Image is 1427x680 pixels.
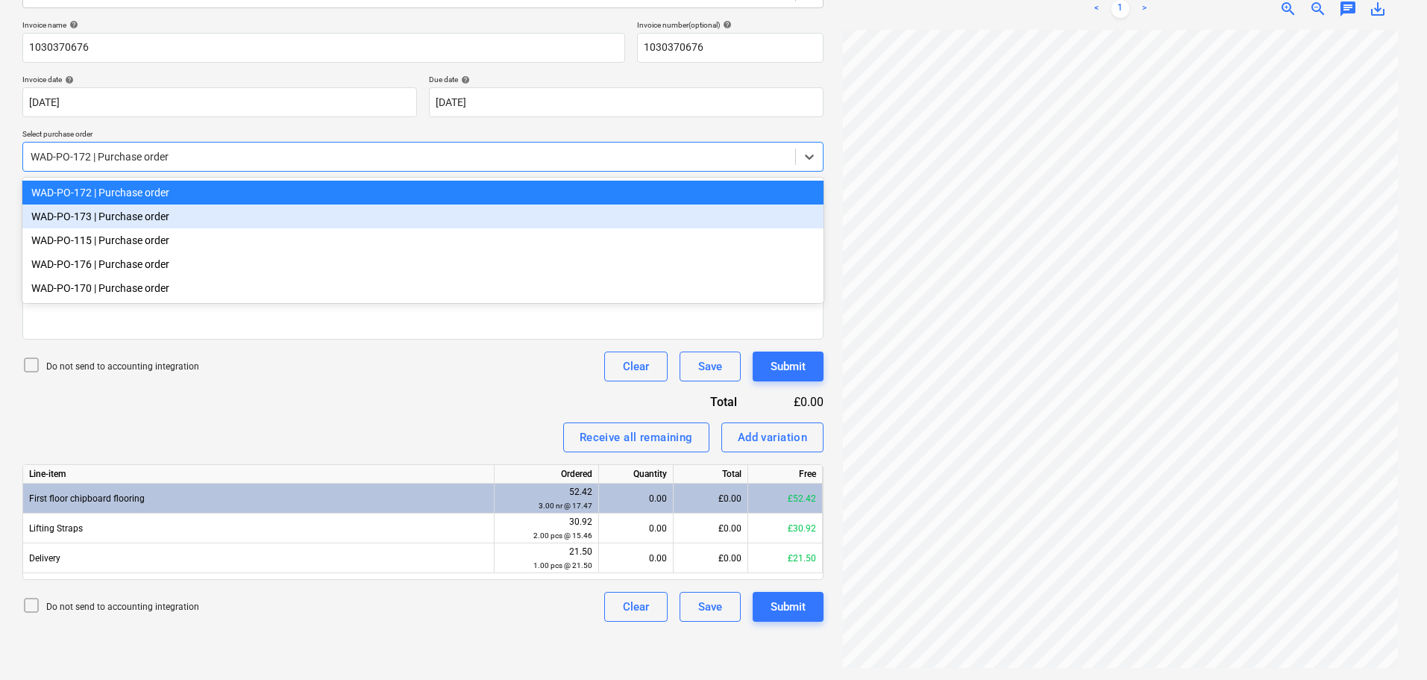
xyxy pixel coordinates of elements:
small: 2.00 pcs @ 15.46 [533,531,592,540]
div: Add variation [738,428,808,447]
div: £0.00 [761,393,824,411]
div: Ordered [495,465,599,484]
button: Clear [604,352,668,381]
div: 52.42 [501,485,592,513]
div: 0.00 [605,514,667,543]
small: 1.00 pcs @ 21.50 [533,561,592,570]
div: Receive all remaining [580,428,693,447]
button: Submit [753,592,824,622]
div: Invoice number (optional) [637,20,824,30]
div: Total [630,393,761,411]
small: 3.00 nr @ 17.47 [539,502,592,510]
div: Lifting Straps [23,514,495,543]
div: Free [748,465,823,484]
input: Invoice number [637,33,824,63]
p: Do not send to accounting integration [46,601,199,614]
button: Save [680,592,741,622]
div: £21.50 [748,543,823,573]
input: Invoice date not specified [22,87,417,117]
div: £52.42 [748,484,823,514]
div: Save [698,357,722,376]
div: Quantity [599,465,674,484]
div: Invoice name [22,20,625,30]
span: help [458,75,470,84]
input: Due date not specified [429,87,824,117]
div: Line-item [23,465,495,484]
iframe: Chat Widget [1352,608,1427,680]
div: Due date [429,75,824,84]
button: Add variation [721,422,824,452]
div: £0.00 [674,543,748,573]
div: £0.00 [674,484,748,514]
button: Receive all remaining [563,422,709,452]
div: 0.00 [605,484,667,514]
span: First floor chipboard flooring [29,493,145,504]
div: Submit [771,597,806,617]
span: help [66,20,78,29]
div: Invoice date [22,75,417,84]
div: Save [698,597,722,617]
button: Submit [753,352,824,381]
p: Do not send to accounting integration [46,361,199,373]
span: help [62,75,74,84]
div: WAD-PO-115 | Purchase order [22,228,824,252]
div: WAD-PO-172 | Purchase order [22,181,824,205]
div: Clear [623,597,649,617]
div: 0.00 [605,543,667,573]
button: Clear [604,592,668,622]
input: Invoice name [22,33,625,63]
div: Total [674,465,748,484]
div: Delivery [23,543,495,573]
div: 21.50 [501,545,592,573]
div: WAD-PO-173 | Purchase order [22,205,824,228]
p: Select purchase order [22,129,824,142]
div: £30.92 [748,514,823,543]
div: Submit [771,357,806,376]
div: Clear [623,357,649,376]
button: Save [680,352,741,381]
div: 30.92 [501,515,592,543]
div: WAD-PO-176 | Purchase order [22,252,824,276]
div: WAD-PO-170 | Purchase order [22,276,824,300]
div: £0.00 [674,514,748,543]
span: help [720,20,732,29]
